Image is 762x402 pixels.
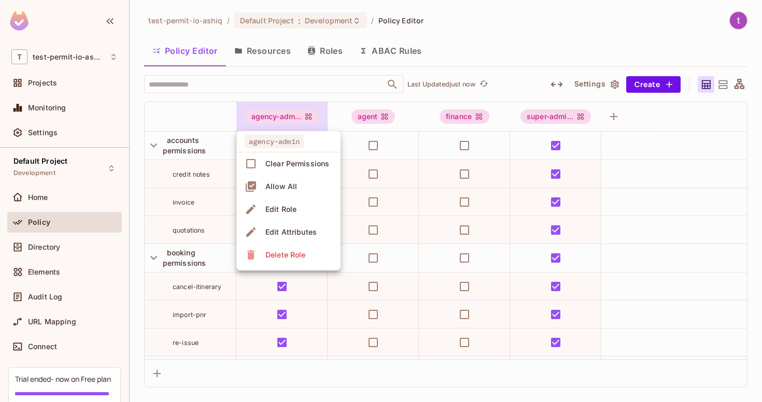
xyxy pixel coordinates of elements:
div: Clear Permissions [265,159,329,169]
div: Edit Attributes [265,227,317,237]
span: agency-admin [245,135,304,148]
div: Edit Role [265,204,297,214]
div: Delete Role [265,250,305,260]
div: Allow All [265,181,297,192]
